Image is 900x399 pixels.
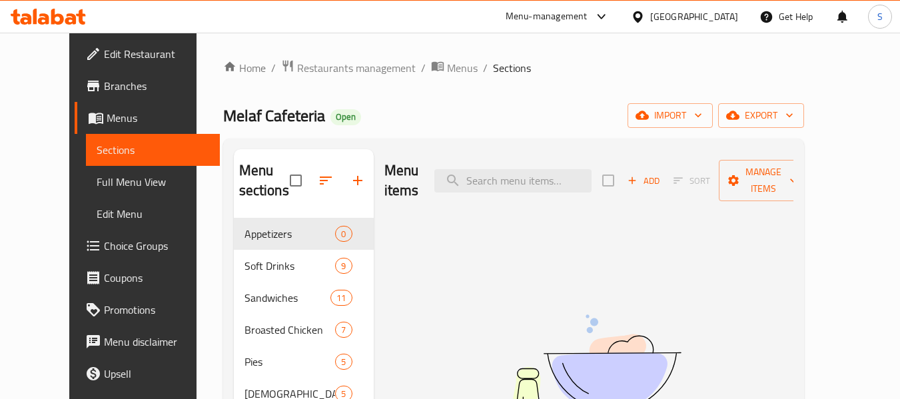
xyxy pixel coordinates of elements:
span: Promotions [104,302,209,318]
a: Restaurants management [281,59,416,77]
span: Restaurants management [297,60,416,76]
li: / [271,60,276,76]
button: Manage items [719,160,808,201]
li: / [421,60,426,76]
input: search [434,169,592,193]
span: Menus [107,110,209,126]
span: Choice Groups [104,238,209,254]
button: import [628,103,713,128]
span: Appetizers [244,226,336,242]
button: Add section [342,165,374,197]
div: items [335,322,352,338]
h2: Menu items [384,161,419,200]
a: Edit Menu [86,198,220,230]
span: Edit Restaurant [104,46,209,62]
a: Choice Groups [75,230,220,262]
span: S [877,9,883,24]
span: Sections [97,142,209,158]
span: Menu disclaimer [104,334,209,350]
span: Branches [104,78,209,94]
button: export [718,103,804,128]
div: Soft Drinks9 [234,250,374,282]
a: Menu disclaimer [75,326,220,358]
span: Select all sections [282,167,310,195]
button: Add [622,171,665,191]
li: / [483,60,488,76]
a: Upsell [75,358,220,390]
span: Full Menu View [97,174,209,190]
span: 7 [336,324,351,336]
h2: Menu sections [239,161,290,200]
span: Manage items [729,164,797,197]
a: Menus [75,102,220,134]
span: Sort sections [310,165,342,197]
span: export [729,107,793,124]
a: Promotions [75,294,220,326]
a: Menus [431,59,478,77]
a: Home [223,60,266,76]
div: items [335,226,352,242]
div: Menu-management [506,9,588,25]
span: Open [330,111,361,123]
span: Sections [493,60,531,76]
div: [GEOGRAPHIC_DATA] [650,9,738,24]
a: Branches [75,70,220,102]
div: items [335,354,352,370]
span: Upsell [104,366,209,382]
span: Select section first [665,171,719,191]
span: Edit Menu [97,206,209,222]
span: Pies [244,354,336,370]
span: import [638,107,702,124]
span: 11 [331,292,351,304]
span: Soft Drinks [244,258,336,274]
a: Edit Restaurant [75,38,220,70]
span: 5 [336,356,351,368]
span: Sandwiches [244,290,331,306]
span: Coupons [104,270,209,286]
nav: breadcrumb [223,59,804,77]
span: Add item [622,171,665,191]
a: Coupons [75,262,220,294]
span: Menus [447,60,478,76]
div: Appetizers0 [234,218,374,250]
span: Melaf Cafeteria [223,101,325,131]
a: Sections [86,134,220,166]
div: Open [330,109,361,125]
div: items [330,290,352,306]
div: Broasted Chicken7 [234,314,374,346]
div: items [335,258,352,274]
span: Add [626,173,662,189]
span: 9 [336,260,351,272]
span: Broasted Chicken [244,322,336,338]
div: Sandwiches11 [234,282,374,314]
span: 0 [336,228,351,240]
a: Full Menu View [86,166,220,198]
div: Pies5 [234,346,374,378]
